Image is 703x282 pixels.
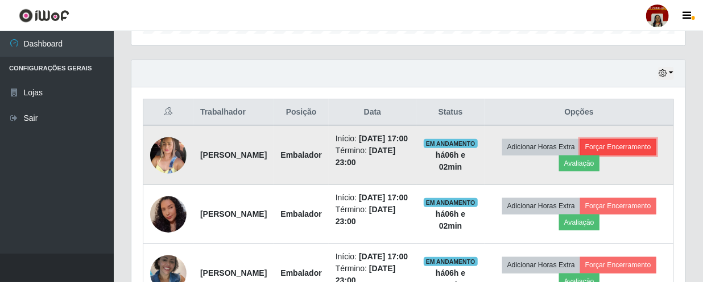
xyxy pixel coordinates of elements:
[424,257,478,266] span: EM ANDAMENTO
[359,193,408,202] time: [DATE] 17:00
[436,209,465,230] strong: há 06 h e 02 min
[280,209,321,218] strong: Embalador
[193,99,274,126] th: Trabalhador
[336,251,410,263] li: Início:
[559,214,599,230] button: Avaliação
[200,150,267,159] strong: [PERSON_NAME]
[502,139,580,155] button: Adicionar Horas Extra
[559,155,599,171] button: Avaliação
[502,257,580,273] button: Adicionar Horas Extra
[359,252,408,261] time: [DATE] 17:00
[336,145,410,169] li: Término:
[274,99,328,126] th: Posição
[502,198,580,214] button: Adicionar Horas Extra
[336,133,410,145] li: Início:
[424,198,478,207] span: EM ANDAMENTO
[150,131,187,180] img: 1726147029162.jpeg
[19,9,69,23] img: CoreUI Logo
[580,257,656,273] button: Forçar Encerramento
[436,150,465,171] strong: há 06 h e 02 min
[200,209,267,218] strong: [PERSON_NAME]
[485,99,673,126] th: Opções
[359,134,408,143] time: [DATE] 17:00
[580,139,656,155] button: Forçar Encerramento
[280,268,321,277] strong: Embalador
[580,198,656,214] button: Forçar Encerramento
[336,192,410,204] li: Início:
[424,139,478,148] span: EM ANDAMENTO
[150,191,187,237] img: 1753371469357.jpeg
[336,204,410,228] li: Término:
[416,99,485,126] th: Status
[329,99,416,126] th: Data
[200,268,267,277] strong: [PERSON_NAME]
[280,150,321,159] strong: Embalador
